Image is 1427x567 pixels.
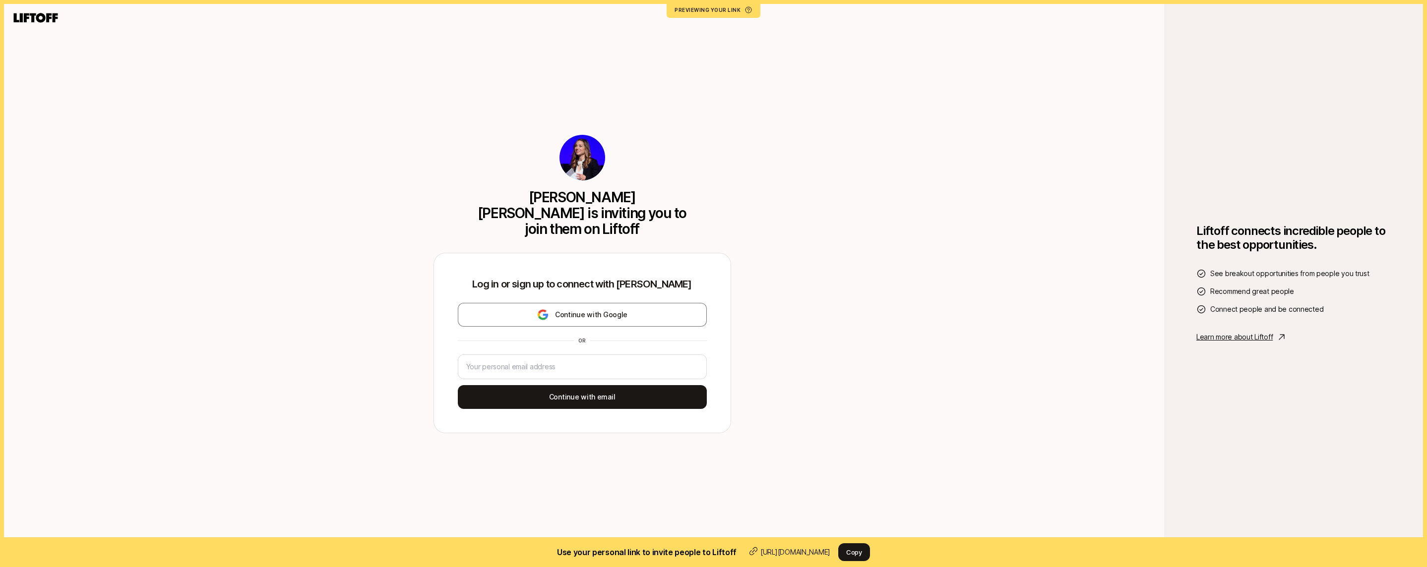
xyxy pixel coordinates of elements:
[1196,331,1395,343] a: Learn more about Liftoff
[760,546,830,558] p: [URL][DOMAIN_NAME]
[458,385,707,409] button: Continue with email
[1210,268,1369,280] span: See breakout opportunities from people you trust
[466,361,698,373] input: Your personal email address
[537,309,549,321] img: google-logo
[838,543,870,561] button: Copy
[557,546,737,559] h2: Use your personal link to invite people to Liftoff
[1196,331,1273,343] p: Learn more about Liftoff
[1210,303,1323,315] span: Connect people and be connected
[458,277,707,291] p: Log in or sign up to connect with [PERSON_NAME]
[475,189,690,237] p: [PERSON_NAME] [PERSON_NAME] is inviting you to join them on Liftoff
[1210,285,1294,297] span: Recommend great people
[675,6,741,14] div: Previewing your link
[458,303,707,327] button: Continue with Google
[1196,224,1395,252] h1: Liftoff connects incredible people to the best opportunities.
[574,337,590,344] div: or
[559,135,605,180] img: 891135f0_4162_4ff7_9523_6dcedf045379.jpg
